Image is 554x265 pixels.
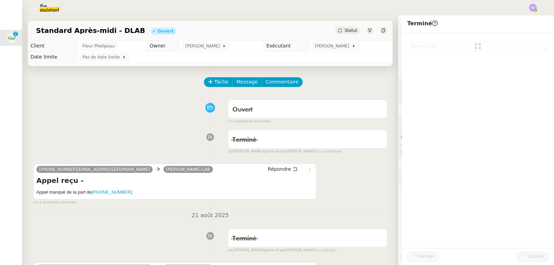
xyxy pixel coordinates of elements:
[314,247,336,253] span: il y a un jour
[407,252,439,262] button: Fermer
[262,247,286,253] span: approuvé par
[228,247,336,253] small: [PERSON_NAME] [PERSON_NAME]
[228,149,234,154] span: par
[204,77,233,87] button: Tâche
[315,43,352,50] span: [PERSON_NAME]
[214,78,229,86] span: Tâche
[228,149,341,154] small: [PERSON_NAME] [PERSON_NAME]
[228,118,270,124] span: il y a quelques secondes
[263,41,309,52] td: Exécutant
[13,32,18,36] nz-badge-sup: 2
[401,135,445,140] span: 💬
[82,43,115,50] span: Fleur Phelipeau
[398,145,554,158] div: 🕵️Autres demandes en cours 2
[228,247,234,253] span: par
[232,137,256,143] span: Terminé
[401,149,488,154] span: 🕵️
[147,41,180,52] td: Owner
[36,27,145,34] span: Standard Après-midi - DLAB
[163,166,213,173] a: [PERSON_NAME]-LAB
[401,79,437,87] span: ⚙️
[236,78,258,86] span: Message
[232,77,262,87] button: Message
[401,121,454,126] span: ⏲️
[262,149,286,154] span: approuvé par
[345,28,357,33] span: Statut
[92,189,132,195] a: [PHONE_NUMBER]
[266,165,300,173] button: Répondre
[232,236,256,242] span: Terminé
[268,166,291,173] span: Répondre
[398,91,554,104] div: 🔐Données client
[185,43,222,50] span: [PERSON_NAME]
[7,33,17,43] img: 7f9b6497-4ade-4d5b-ae17-2cbe23708554
[398,77,554,90] div: ⚙️Procédures
[401,94,446,101] span: 🔐
[529,4,537,11] img: svg
[261,77,303,87] button: Commentaire
[28,52,77,63] td: Date limite
[36,176,313,185] h4: Appel reçu -
[14,32,17,38] p: 2
[398,117,554,130] div: ⏲️Tâches 250:30
[266,78,298,86] span: Commentaire
[39,167,150,172] span: [PHONE_NUMBER][EMAIL_ADDRESS][DOMAIN_NAME]
[82,54,122,61] span: Pas de date limite
[186,211,234,220] span: 21 août 2025
[28,41,77,52] td: Client
[517,252,548,262] button: Sauver
[314,149,341,154] span: il y a une heure
[407,20,438,27] span: Terminé
[158,29,173,33] div: Ouvert
[401,175,422,180] span: 🧴
[398,131,554,144] div: 💬Commentaires
[398,171,554,185] div: 🧴Autres
[36,189,313,196] h5: Appel manqué de la part de
[33,200,76,205] span: il y a quelques secondes
[232,107,253,113] span: Ouvert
